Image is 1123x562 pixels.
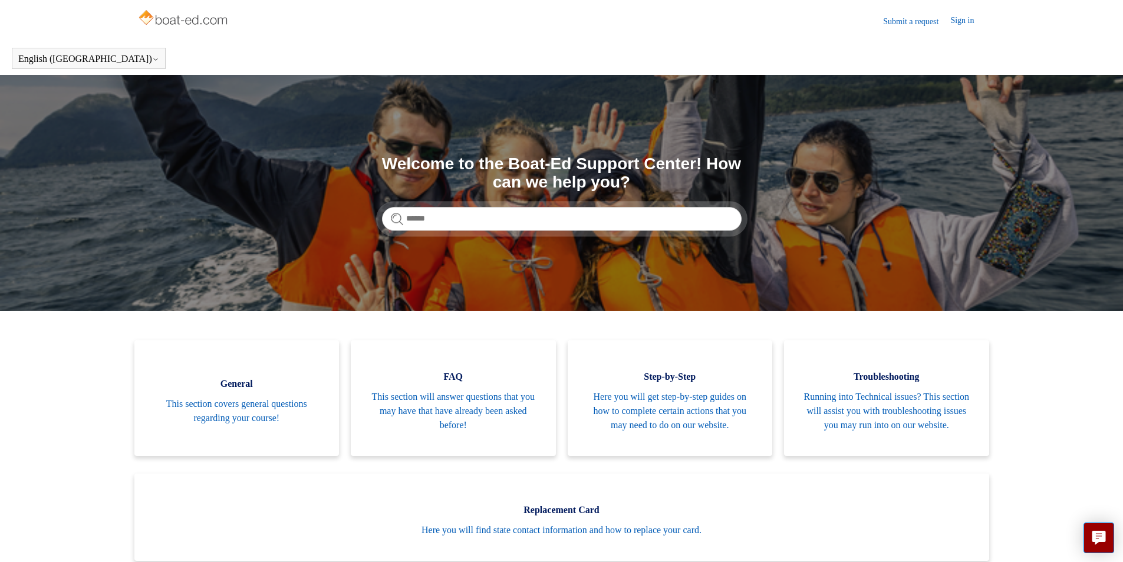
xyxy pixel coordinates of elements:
[134,474,989,561] a: Replacement Card Here you will find state contact information and how to replace your card.
[137,7,231,31] img: Boat-Ed Help Center home page
[152,377,322,391] span: General
[382,155,742,192] h1: Welcome to the Boat-Ed Support Center! How can we help you?
[802,390,971,432] span: Running into Technical issues? This section will assist you with troubleshooting issues you may r...
[585,370,755,384] span: Step-by-Step
[950,14,986,28] a: Sign in
[883,15,950,28] a: Submit a request
[1084,522,1114,553] button: Live chat
[152,397,322,425] span: This section covers general questions regarding your course!
[368,370,538,384] span: FAQ
[134,340,340,456] a: General This section covers general questions regarding your course!
[368,390,538,432] span: This section will answer questions that you may have that have already been asked before!
[784,340,989,456] a: Troubleshooting Running into Technical issues? This section will assist you with troubleshooting ...
[382,207,742,231] input: Search
[18,54,159,64] button: English ([GEOGRAPHIC_DATA])
[802,370,971,384] span: Troubleshooting
[351,340,556,456] a: FAQ This section will answer questions that you may have that have already been asked before!
[152,503,971,517] span: Replacement Card
[152,523,971,537] span: Here you will find state contact information and how to replace your card.
[568,340,773,456] a: Step-by-Step Here you will get step-by-step guides on how to complete certain actions that you ma...
[585,390,755,432] span: Here you will get step-by-step guides on how to complete certain actions that you may need to do ...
